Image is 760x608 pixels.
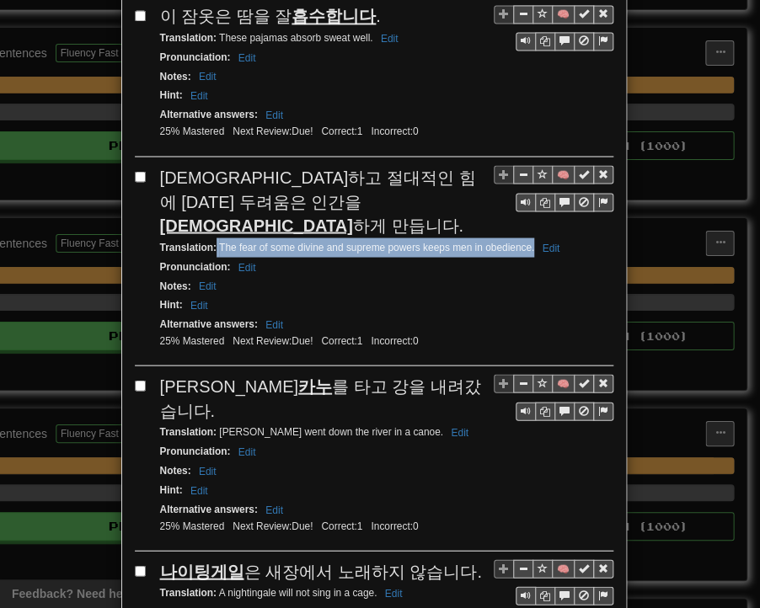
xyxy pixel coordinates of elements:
[160,51,231,63] strong: Pronunciation :
[233,258,261,276] button: Edit
[367,125,422,139] li: Incorrect: 0
[260,315,288,333] button: Edit
[160,109,258,120] strong: Alternative answers :
[160,168,476,234] span: [DEMOGRAPHIC_DATA]하고 절대적인 힘에 [DATE] 두려움은 인간을 하게 만듭니다.
[194,276,222,295] button: Edit
[376,29,404,48] button: Edit
[160,483,183,495] strong: Hint :
[185,296,213,314] button: Edit
[160,586,408,598] small: A nightingale will not sing in a cage.
[160,241,217,253] strong: Translation :
[494,165,613,211] div: Sentence controls
[156,125,229,139] li: 25% Mastered
[160,216,353,234] u: [DEMOGRAPHIC_DATA]
[160,586,217,598] strong: Translation :
[552,165,575,184] button: 🧠
[160,71,191,83] strong: Notes :
[317,125,367,139] li: Correct: 1
[156,519,229,533] li: 25% Mastered
[160,317,258,329] strong: Alternative answers :
[260,500,288,519] button: Edit
[160,425,217,437] strong: Translation :
[516,586,613,605] div: Sentence controls
[160,32,217,44] strong: Translation :
[552,5,575,24] button: 🧠
[317,333,367,348] li: Correct: 1
[367,333,422,348] li: Incorrect: 0
[292,7,376,25] u: 흡수합니다
[494,559,613,605] div: Sentence controls
[160,464,191,476] strong: Notes :
[233,442,261,461] button: Edit
[160,89,183,101] strong: Hint :
[185,87,213,105] button: Edit
[160,503,258,515] strong: Alternative answers :
[516,402,613,420] div: Sentence controls
[185,481,213,499] button: Edit
[317,519,367,533] li: Correct: 1
[160,445,231,456] strong: Pronunciation :
[537,238,565,257] button: Edit
[160,260,231,272] strong: Pronunciation :
[367,519,422,533] li: Incorrect: 0
[494,374,613,420] div: Sentence controls
[160,562,482,580] span: 은 새장에서 노래하지 않습니다.
[494,4,613,51] div: Sentence controls
[292,125,313,137] span: 2024-04-08
[380,584,408,602] button: Edit
[160,425,474,437] small: [PERSON_NAME] went down the river in a canoe.
[552,374,575,392] button: 🧠
[160,298,183,310] strong: Hint :
[160,32,404,44] small: These pajamas absorb sweat well.
[194,67,222,86] button: Edit
[194,461,222,480] button: Edit
[292,520,313,531] span: 2024-04-08
[160,241,565,253] small: The fear of some divine and supreme powers keeps men in obedience.
[552,559,575,578] button: 🧠
[160,376,481,419] span: [PERSON_NAME] 를 타고 강을 내려갔습니다.
[446,423,474,441] button: Edit
[516,32,613,51] div: Sentence controls
[160,280,191,291] strong: Notes :
[516,193,613,211] div: Sentence controls
[228,125,317,139] li: Next Review:
[156,333,229,348] li: 25% Mastered
[228,519,317,533] li: Next Review:
[160,562,244,580] u: 나이팅게일
[160,7,381,25] span: 이 잠옷은 땀을 잘 .
[298,376,332,395] u: 카누
[260,106,288,125] button: Edit
[292,334,313,346] span: 2024-04-08
[233,49,261,67] button: Edit
[228,333,317,348] li: Next Review:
